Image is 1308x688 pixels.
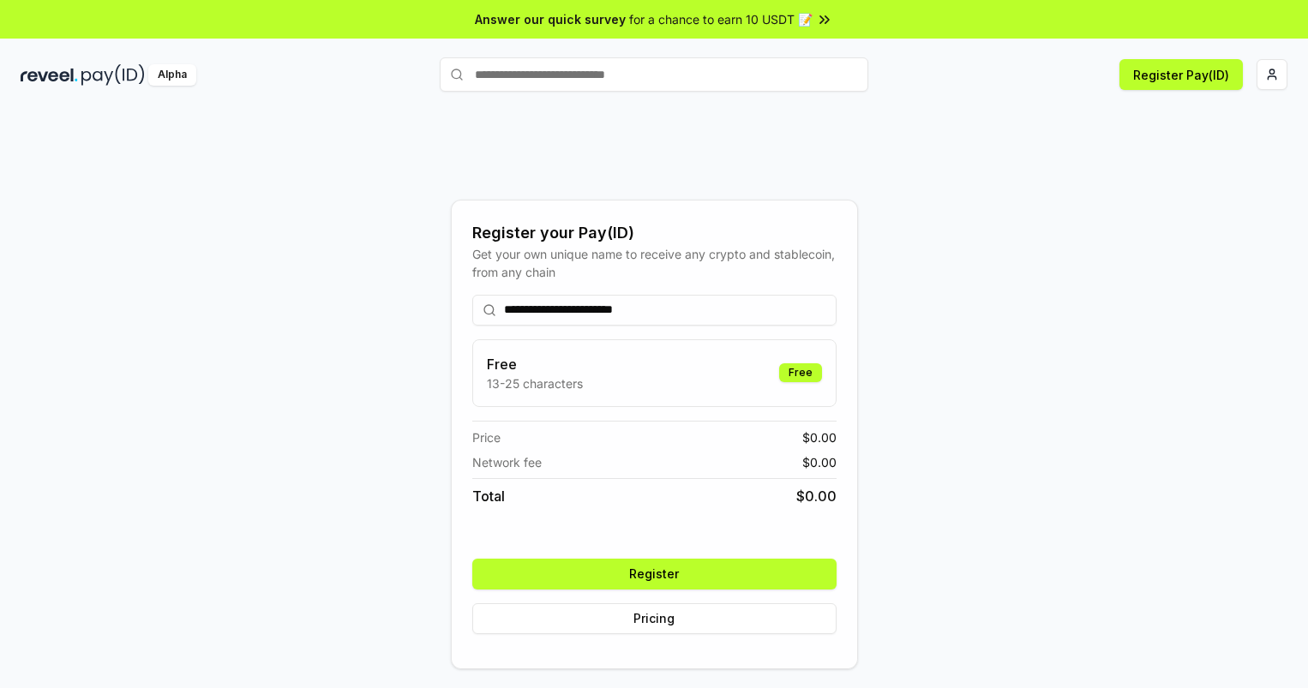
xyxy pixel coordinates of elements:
[148,64,196,86] div: Alpha
[802,428,837,446] span: $ 0.00
[779,363,822,382] div: Free
[1119,59,1243,90] button: Register Pay(ID)
[21,64,78,86] img: reveel_dark
[472,453,542,471] span: Network fee
[487,374,583,392] p: 13-25 characters
[629,10,813,28] span: for a chance to earn 10 USDT 📝
[796,486,837,506] span: $ 0.00
[802,453,837,471] span: $ 0.00
[472,245,837,281] div: Get your own unique name to receive any crypto and stablecoin, from any chain
[472,221,837,245] div: Register your Pay(ID)
[487,354,583,374] h3: Free
[472,428,501,446] span: Price
[472,603,837,634] button: Pricing
[472,559,837,589] button: Register
[472,486,505,506] span: Total
[81,64,145,86] img: pay_id
[475,10,626,28] span: Answer our quick survey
